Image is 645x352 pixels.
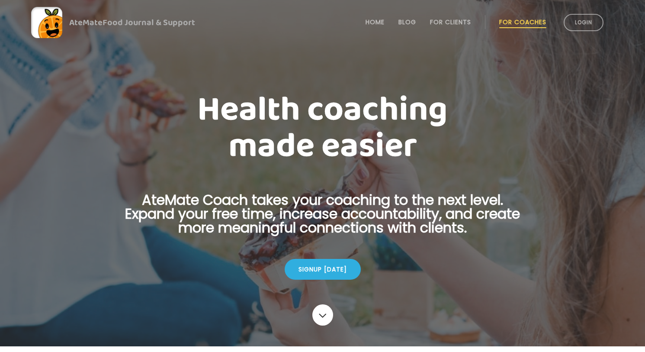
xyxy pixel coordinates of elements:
a: Home [366,19,385,26]
span: Food Journal & Support [103,16,195,29]
a: Login [564,14,603,31]
p: AteMate Coach takes your coaching to the next level. Expand your free time, increase accountabili... [112,193,534,245]
a: AteMateFood Journal & Support [31,7,614,38]
a: For Clients [430,19,471,26]
a: For Coaches [499,19,546,26]
div: AteMate [62,16,195,29]
h1: Health coaching made easier [112,92,534,165]
a: Blog [398,19,416,26]
div: Signup [DATE] [285,259,361,280]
